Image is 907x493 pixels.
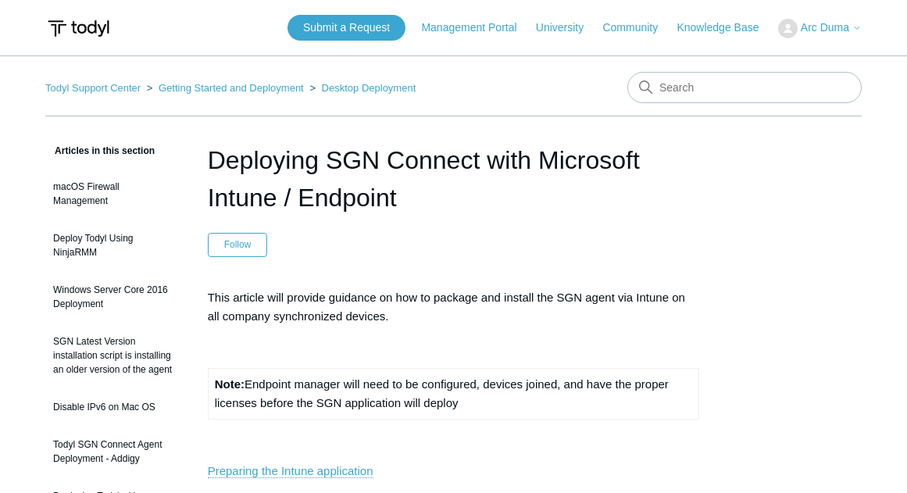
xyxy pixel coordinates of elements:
span: Articles in this section [45,145,155,156]
a: Preparing the Intune application [208,464,373,478]
li: Desktop Deployment [306,82,416,94]
img: Todyl Support Center Help Center home page [45,14,112,43]
a: Windows Server Core 2016 Deployment [45,275,184,319]
span: Arc Duma [801,21,849,34]
a: Community [602,20,673,36]
a: Submit a Request [287,15,405,41]
li: Getting Started and Deployment [144,82,307,94]
h1: Deploying SGN Connect with Microsoft Intune / Endpoint [208,141,700,216]
li: Todyl Support Center [45,82,144,94]
button: Follow Article [208,233,268,256]
a: Getting Started and Deployment [159,82,304,94]
a: macOS Firewall Management [45,172,184,216]
input: Search [627,72,862,103]
td: Endpoint manager will need to be configured, devices joined, and have the proper licenses before ... [208,368,699,419]
p: This article will provide guidance on how to package and install the SGN agent via Intune on all ... [208,288,700,326]
a: Management Portal [421,20,532,36]
a: Knowledge Base [677,20,774,36]
a: Todyl SGN Connect Agent Deployment - Addigy [45,430,184,473]
a: Disable IPv6 on Mac OS [45,392,184,422]
a: Deploy Todyl Using NinjaRMM [45,223,184,267]
a: SGN Latest Version installation script is installing an older version of the agent [45,327,184,384]
a: Todyl Support Center [45,82,141,94]
a: University [536,20,599,36]
a: Desktop Deployment [322,82,416,94]
button: Arc Duma [778,19,862,38]
strong: Note: [215,377,245,391]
